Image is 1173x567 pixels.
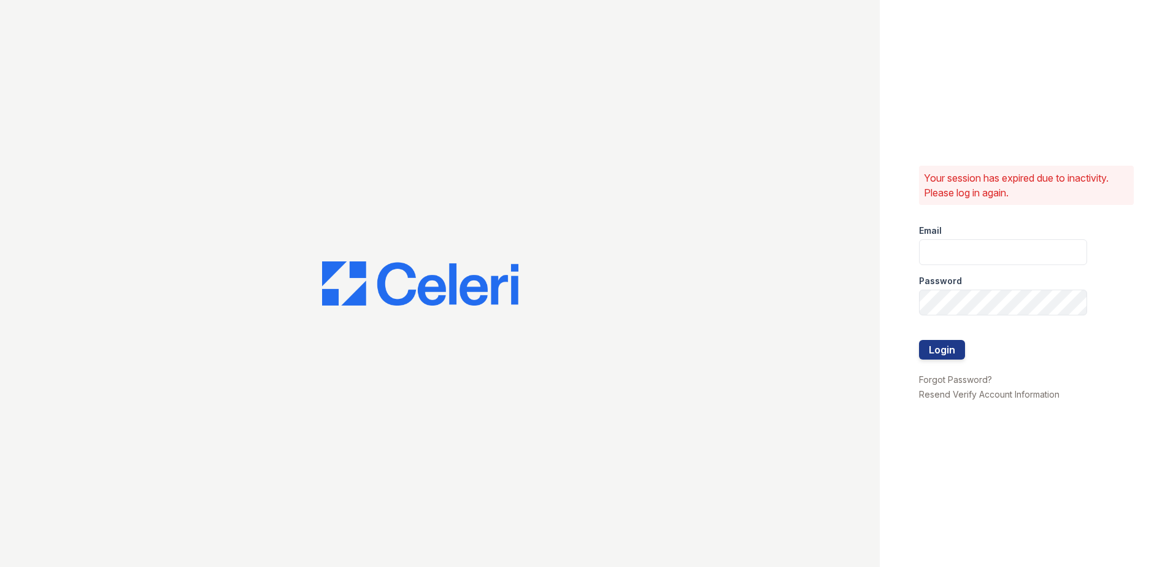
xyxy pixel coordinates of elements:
[919,389,1060,399] a: Resend Verify Account Information
[919,340,965,360] button: Login
[924,171,1129,200] p: Your session has expired due to inactivity. Please log in again.
[919,275,962,287] label: Password
[322,261,518,306] img: CE_Logo_Blue-a8612792a0a2168367f1c8372b55b34899dd931a85d93a1a3d3e32e68fde9ad4.png
[919,374,992,385] a: Forgot Password?
[919,225,942,237] label: Email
